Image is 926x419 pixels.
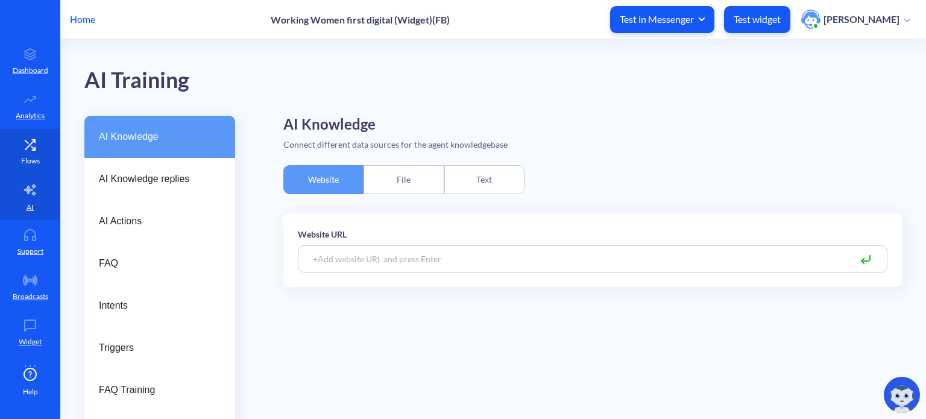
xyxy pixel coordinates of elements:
span: FAQ [99,256,211,271]
a: AI Knowledge [84,116,235,158]
img: copilot-icon.svg [884,377,920,413]
span: Help [23,386,38,397]
a: FAQ [84,242,235,285]
span: Test in Messenger [620,13,705,26]
p: [PERSON_NAME] [824,13,899,26]
button: Test in Messenger [610,6,714,33]
button: Test widget [724,6,790,33]
button: user photo[PERSON_NAME] [795,8,916,30]
div: AI Training [84,63,189,98]
span: Intents [99,298,211,313]
input: +Add website URL and press Enter [298,245,887,273]
p: Flows [21,156,40,166]
p: Website URL [298,228,887,241]
a: Intents [84,285,235,327]
p: Broadcasts [13,291,48,302]
div: Connect different data sources for the agent knowledgebase [283,138,902,151]
span: AI Knowledge [99,130,211,144]
p: Home [70,12,95,27]
p: Analytics [16,110,45,121]
img: user photo [801,10,820,29]
span: AI Actions [99,214,211,228]
p: Working Women first digital (Widget)(FB) [271,14,450,25]
span: AI Knowledge replies [99,172,211,186]
div: Website [283,165,364,194]
a: Triggers [84,327,235,369]
div: Text [444,165,524,194]
p: Support [17,246,43,257]
div: File [364,165,444,194]
span: Triggers [99,341,211,355]
p: Test widget [734,13,781,25]
p: Dashboard [13,65,48,76]
a: AI Actions [84,200,235,242]
h2: AI Knowledge [283,116,902,133]
a: AI Knowledge replies [84,158,235,200]
a: FAQ Training [84,369,235,411]
p: AI [27,202,34,213]
p: Widget [19,336,42,347]
span: FAQ Training [99,383,211,397]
